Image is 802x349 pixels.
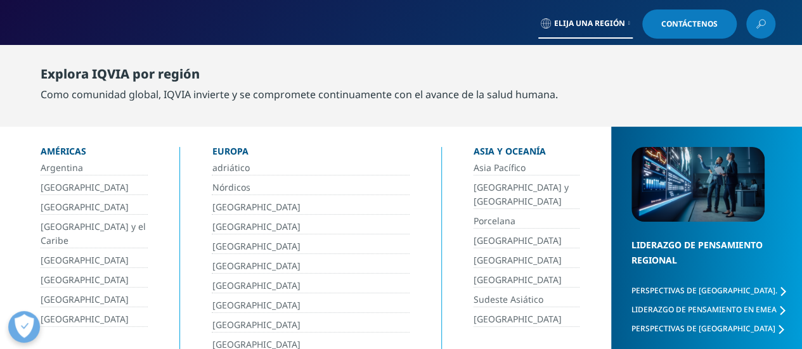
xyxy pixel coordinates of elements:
[474,293,543,305] font: Sudeste Asiático
[474,312,579,327] a: [GEOGRAPHIC_DATA]
[212,279,409,293] a: [GEOGRAPHIC_DATA]
[41,220,148,248] a: [GEOGRAPHIC_DATA] y el Caribe
[212,220,300,232] font: [GEOGRAPHIC_DATA]
[212,162,249,174] font: adriático
[212,319,300,331] font: [GEOGRAPHIC_DATA]
[661,18,718,29] font: Contáctenos
[631,323,775,334] font: Perspectivas de [GEOGRAPHIC_DATA]
[474,181,569,207] font: [GEOGRAPHIC_DATA] y [GEOGRAPHIC_DATA]
[41,253,148,268] a: [GEOGRAPHIC_DATA]
[41,181,129,193] font: [GEOGRAPHIC_DATA]
[212,279,300,291] font: [GEOGRAPHIC_DATA]
[631,323,784,334] a: Perspectivas de [GEOGRAPHIC_DATA]
[474,161,579,175] a: Asia Pacífico
[212,220,409,234] a: [GEOGRAPHIC_DATA]
[41,162,83,174] font: Argentina
[212,298,409,313] a: [GEOGRAPHIC_DATA]
[474,254,562,266] font: [GEOGRAPHIC_DATA]
[41,254,129,266] font: [GEOGRAPHIC_DATA]
[41,220,146,246] font: [GEOGRAPHIC_DATA] y el Caribe
[474,145,546,157] font: Asia y Oceanía
[474,234,579,248] a: [GEOGRAPHIC_DATA]
[212,200,409,215] a: [GEOGRAPHIC_DATA]
[41,312,148,327] a: [GEOGRAPHIC_DATA]
[8,311,40,343] button: Abrir preferencias
[41,65,200,82] font: Explora IQVIA por región
[631,304,777,315] font: Liderazgo de pensamiento en EMEA
[474,215,515,227] font: Porcelana
[474,293,579,307] a: Sudeste Asiático
[474,274,562,286] font: [GEOGRAPHIC_DATA]
[212,181,409,195] a: Nórdicos
[474,253,579,268] a: [GEOGRAPHIC_DATA]
[631,147,765,222] img: 2093_analyzing-data-using-big-screen-display-and-laptop.png
[212,145,248,157] font: Europa
[474,273,579,288] a: [GEOGRAPHIC_DATA]
[212,260,300,272] font: [GEOGRAPHIC_DATA]
[41,161,148,175] a: Argentina
[474,181,579,209] a: [GEOGRAPHIC_DATA] y [GEOGRAPHIC_DATA]
[631,304,785,315] a: Liderazgo de pensamiento en EMEA
[631,239,763,266] font: Liderazgo de pensamiento regional
[474,214,579,229] a: Porcelana
[212,259,409,274] a: [GEOGRAPHIC_DATA]
[41,273,148,288] a: [GEOGRAPHIC_DATA]
[212,161,409,175] a: adriático
[134,44,775,119] nav: Primario
[41,87,558,101] font: Como comunidad global, IQVIA invierte y se compromete continuamente con el avance de la salud hum...
[41,145,86,157] font: Américas
[474,162,526,174] font: Asia Pacífico
[41,274,129,286] font: [GEOGRAPHIC_DATA]
[41,293,148,307] a: [GEOGRAPHIC_DATA]
[41,200,148,215] a: [GEOGRAPHIC_DATA]
[212,239,409,254] a: [GEOGRAPHIC_DATA]
[212,201,300,213] font: [GEOGRAPHIC_DATA]
[41,293,129,305] font: [GEOGRAPHIC_DATA]
[212,181,250,193] font: Nórdicos
[212,318,409,333] a: [GEOGRAPHIC_DATA]
[474,234,562,246] font: [GEOGRAPHIC_DATA]
[554,18,625,29] font: Elija una región
[41,181,148,195] a: [GEOGRAPHIC_DATA]
[631,285,786,296] a: Perspectivas de [GEOGRAPHIC_DATA].
[631,285,777,296] font: Perspectivas de [GEOGRAPHIC_DATA].
[41,313,129,325] font: [GEOGRAPHIC_DATA]
[642,10,737,39] a: Contáctenos
[212,299,300,311] font: [GEOGRAPHIC_DATA]
[212,240,300,252] font: [GEOGRAPHIC_DATA]
[41,201,129,213] font: [GEOGRAPHIC_DATA]
[474,313,562,325] font: [GEOGRAPHIC_DATA]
